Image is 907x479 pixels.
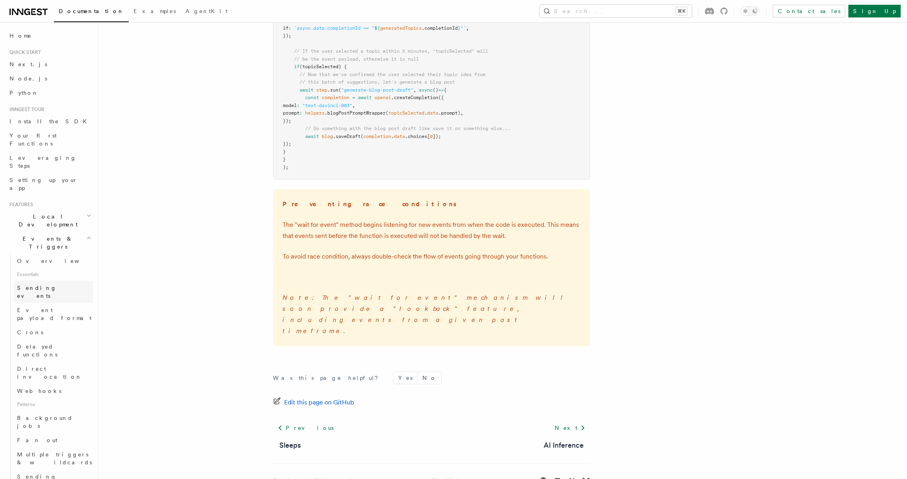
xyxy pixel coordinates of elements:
span: Next.js [10,61,47,67]
a: AI Inference [544,440,584,451]
span: .choices[ [405,134,430,139]
span: Leveraging Steps [10,155,76,169]
p: Was this page helpful? [273,374,384,382]
span: } [283,149,286,155]
span: ( [338,87,341,93]
span: Install the SDK [10,118,92,125]
span: Fan out [17,437,57,443]
span: // Now that we've confirmed the user selected their topic idea from [300,72,485,77]
a: Fan out [14,433,93,447]
button: Toggle dark mode [741,6,760,16]
span: Node.js [10,75,47,82]
span: const [305,95,319,100]
span: } [283,157,286,162]
a: Edit this page on GitHub [273,397,354,408]
a: Leveraging Steps [6,151,93,173]
span: .createCompletion [391,95,438,100]
span: await [300,87,313,93]
span: Multiple triggers & wildcards [17,451,92,466]
a: Sleeps [279,440,301,451]
a: AgentKit [181,2,232,21]
span: . [424,110,427,116]
a: Delayed functions [14,339,93,362]
span: => [438,87,444,93]
span: { [444,87,447,93]
a: Direct invocation [14,362,93,384]
span: }); [283,141,291,147]
span: . [391,134,394,139]
span: openai [374,95,391,100]
a: Install the SDK [6,114,93,128]
span: .run [327,87,338,93]
span: Your first Functions [10,132,57,147]
span: 0 [430,134,433,139]
span: Crons [17,329,43,335]
a: Crons [14,325,93,339]
span: helpers [305,110,325,116]
span: Inngest tour [6,106,44,113]
a: Sending events [14,281,93,303]
span: topicSelected [388,110,424,116]
button: Events & Triggers [6,232,93,254]
span: : [300,110,302,116]
span: Webhooks [17,388,61,394]
span: "` [460,25,466,31]
span: = [352,95,355,100]
span: ); [283,165,288,170]
span: Python [10,90,38,96]
kbd: ⌘K [676,7,687,15]
span: model [283,103,297,108]
span: Edit this page on GitHub [284,397,354,408]
span: , [352,103,355,108]
a: Event payload format [14,303,93,325]
span: Quick start [6,49,41,56]
a: Contact sales [773,5,845,17]
span: Overview [17,258,99,264]
span: prompt [283,110,300,116]
a: Setting up your app [6,173,93,195]
span: , [460,110,463,116]
span: data [394,134,405,139]
a: Background jobs [14,411,93,433]
a: Sign Up [848,5,901,17]
span: AgentKit [185,8,227,14]
span: .completionId [422,25,458,31]
p: The "wait for event" method begins listening for new events from when the code is executed. This ... [283,219,580,241]
span: Sending events [17,285,57,299]
button: Local Development [6,209,93,232]
strong: Preventing race conditions [283,200,458,208]
span: () [433,87,438,93]
span: .saveDraft [333,134,361,139]
a: Previous [273,421,338,435]
a: Next.js [6,57,93,71]
span: : [297,103,300,108]
span: // Do something with the blog post draft like save it or something else... [305,126,510,131]
span: "generate-blog-post-draft" [341,87,413,93]
button: Yes [393,372,417,384]
span: blog [322,134,333,139]
a: Webhooks [14,384,93,398]
span: } [458,25,460,31]
span: Events & Triggers [6,235,86,251]
p: To avoid race condition, always double-check the flow of events going through your functions. [283,251,580,262]
span: ]); [433,134,441,139]
span: , [466,25,469,31]
span: "text-davinci-003" [302,103,352,108]
span: Home [10,32,32,40]
span: Essentials [14,268,93,281]
span: (topicSelected) { [300,64,347,69]
span: if [294,64,300,69]
span: Documentation [59,8,124,14]
span: async [419,87,433,93]
span: completion [322,95,349,100]
span: , [413,87,416,93]
span: ( [386,110,388,116]
span: Setting up your app [10,177,78,191]
span: .prompt) [438,110,460,116]
a: Multiple triggers & wildcards [14,447,93,469]
span: ({ [438,95,444,100]
a: Documentation [54,2,129,22]
a: Next [550,421,590,435]
span: Direct invocation [17,366,82,380]
span: Event payload format [17,307,92,321]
